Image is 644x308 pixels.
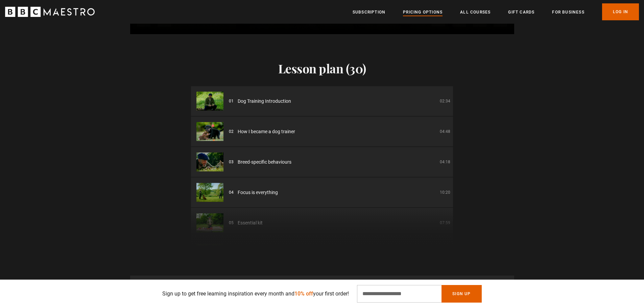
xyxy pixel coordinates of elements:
span: Dog Training Introduction [238,98,291,105]
p: 04:48 [440,128,450,135]
p: 02:34 [440,98,450,104]
span: How I became a dog trainer [238,128,295,135]
span: Focus is everything [238,189,278,196]
p: 03 [229,159,234,165]
p: 10:20 [440,189,450,195]
a: Log In [602,3,639,20]
a: All Courses [460,9,491,16]
a: For business [552,9,584,16]
svg: BBC Maestro [5,7,95,17]
a: Subscription [353,9,385,16]
a: Gift Cards [508,9,534,16]
p: 01 [229,98,234,104]
h2: Lesson plan (30) [191,61,453,75]
p: Sign up to get free learning inspiration every month and your first order! [162,290,349,298]
button: Sign Up [442,285,481,303]
span: Breed-specific behaviours [238,159,291,166]
a: Pricing Options [403,9,443,16]
span: 10% off [294,290,313,297]
p: 02 [229,128,234,135]
p: 04 [229,189,234,195]
nav: Primary [353,3,639,20]
p: 04:18 [440,159,450,165]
